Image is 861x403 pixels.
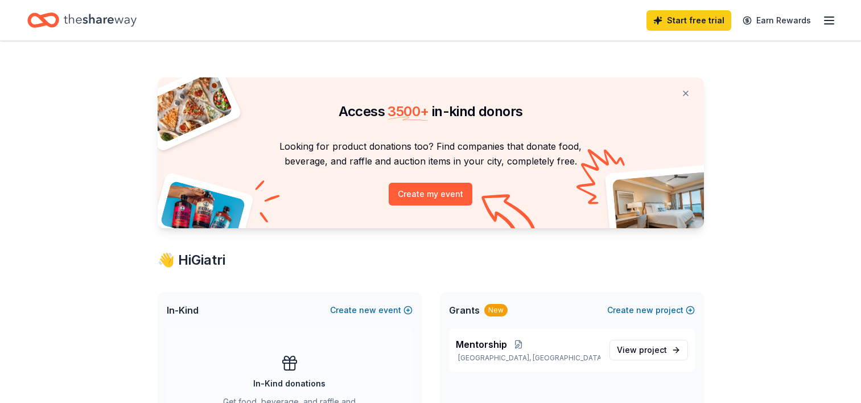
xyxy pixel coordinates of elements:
[167,303,199,317] span: In-Kind
[359,303,376,317] span: new
[339,103,523,120] span: Access in-kind donors
[456,338,507,351] span: Mentorship
[636,303,653,317] span: new
[330,303,413,317] button: Createnewevent
[639,345,667,355] span: project
[646,10,731,31] a: Start free trial
[736,10,818,31] a: Earn Rewards
[484,304,508,316] div: New
[158,251,704,269] div: 👋 Hi Giatri
[609,340,688,360] a: View project
[481,194,538,237] img: Curvy arrow
[389,183,472,205] button: Create my event
[145,71,233,143] img: Pizza
[449,303,480,317] span: Grants
[617,343,667,357] span: View
[607,303,695,317] button: Createnewproject
[27,7,137,34] a: Home
[171,139,690,169] p: Looking for product donations too? Find companies that donate food, beverage, and raffle and auct...
[388,103,429,120] span: 3500 +
[253,377,326,390] div: In-Kind donations
[456,353,600,363] p: [GEOGRAPHIC_DATA], [GEOGRAPHIC_DATA]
